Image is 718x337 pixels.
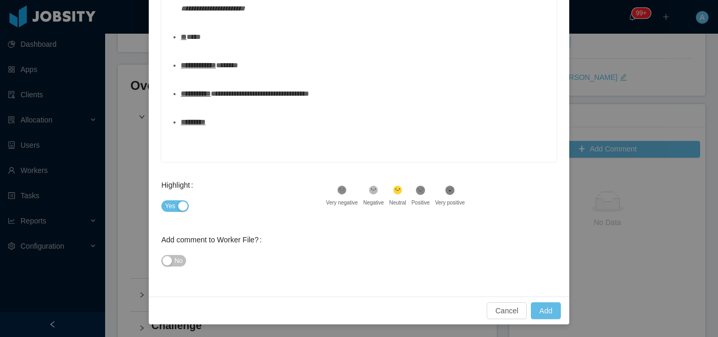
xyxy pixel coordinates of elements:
label: Highlight [161,181,197,189]
span: No [175,256,182,266]
label: Add comment to Worker File? [161,236,266,244]
span: Yes [165,201,176,211]
div: Negative [363,199,384,207]
button: Cancel [487,302,527,319]
div: Neutral [389,199,406,207]
button: Add [531,302,561,319]
button: Add comment to Worker File? [161,255,186,267]
div: Positive [412,199,430,207]
div: Very positive [435,199,465,207]
button: Highlight [161,200,189,212]
div: Very negative [326,199,358,207]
